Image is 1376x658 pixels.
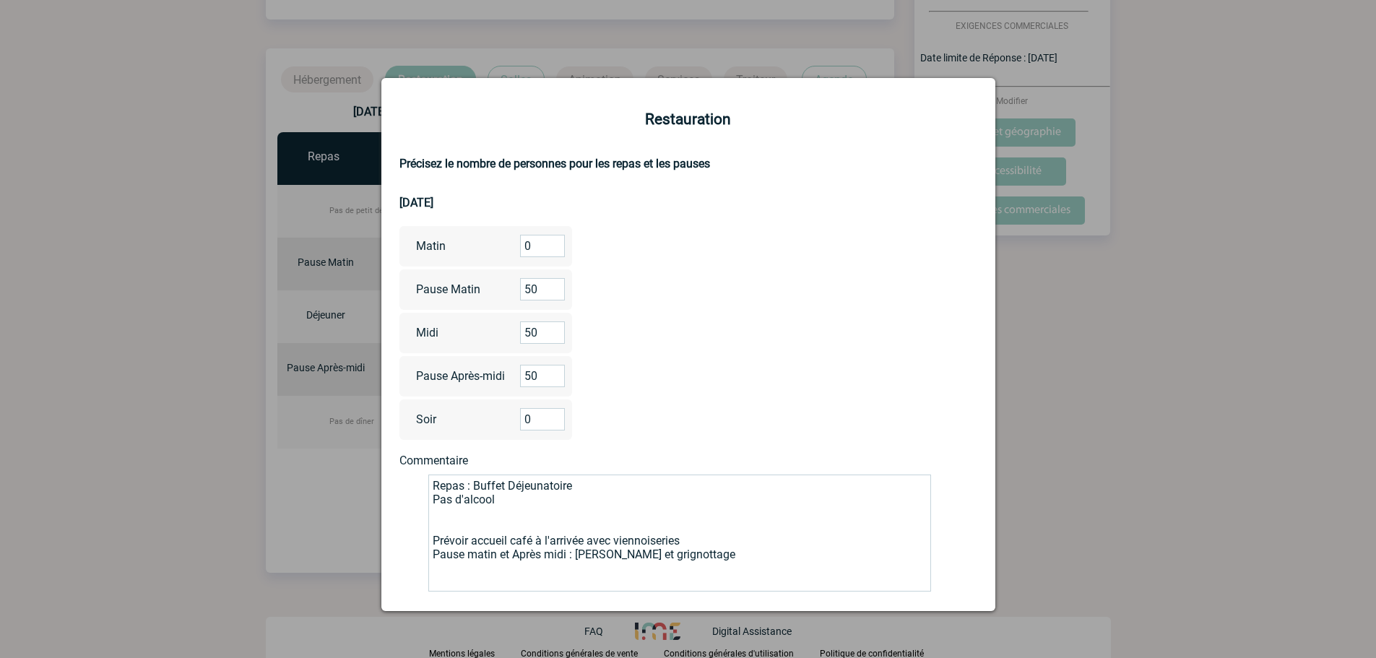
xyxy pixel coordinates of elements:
h2: Restauration [399,111,977,128]
p: Pause Après-midi [416,356,520,397]
b: Précisez le nombre de personnes pour les repas et les pauses [399,157,710,170]
b: [DATE] [399,196,433,209]
div: Commentaire [399,454,977,467]
p: Matin [416,226,520,267]
p: Midi [416,313,520,353]
p: Soir [416,399,520,440]
p: Pause Matin [416,269,520,310]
